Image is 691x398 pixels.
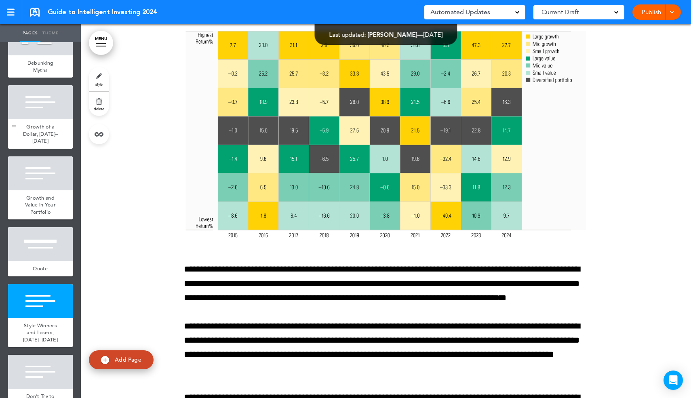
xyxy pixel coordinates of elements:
div: — [329,32,443,38]
div: Open Intercom Messenger [664,371,683,390]
span: [PERSON_NAME] [368,31,417,38]
a: style [89,67,109,91]
span: Guide to Intelligent Investing 2024 [48,8,157,17]
a: Debunking Myths​ [8,55,73,78]
a: Publish [638,4,664,20]
a: Style Winners and Losers, [DATE]–[DATE] [8,318,73,347]
span: Debunking Myths​ [27,59,54,74]
span: [DATE] [423,31,443,38]
span: Automated Updates [430,6,490,18]
span: Current Draft [541,6,579,18]
a: Quote [8,261,73,276]
span: Quote [33,265,48,272]
a: delete [89,92,109,116]
img: 1758738123456-Screenshot2025-09-24at2.21.52PM.png [184,29,588,244]
span: Style Winners and Losers, [DATE]–[DATE] [23,322,58,343]
span: Last updated: [329,31,366,38]
span: Add Page [115,356,141,363]
a: Growth of a Dollar, [DATE]–[DATE] [8,119,73,149]
span: style [95,82,103,86]
span: Growth of a Dollar, [DATE]–[DATE] [23,123,58,144]
span: Growth and Value in Your Portfolio [25,194,56,215]
img: add.svg [101,356,109,364]
a: MENU [89,31,113,55]
a: Growth and Value in Your Portfolio [8,190,73,220]
a: Theme [40,24,61,42]
a: Pages [20,24,40,42]
span: delete [94,106,104,111]
a: Add Page [89,350,154,369]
